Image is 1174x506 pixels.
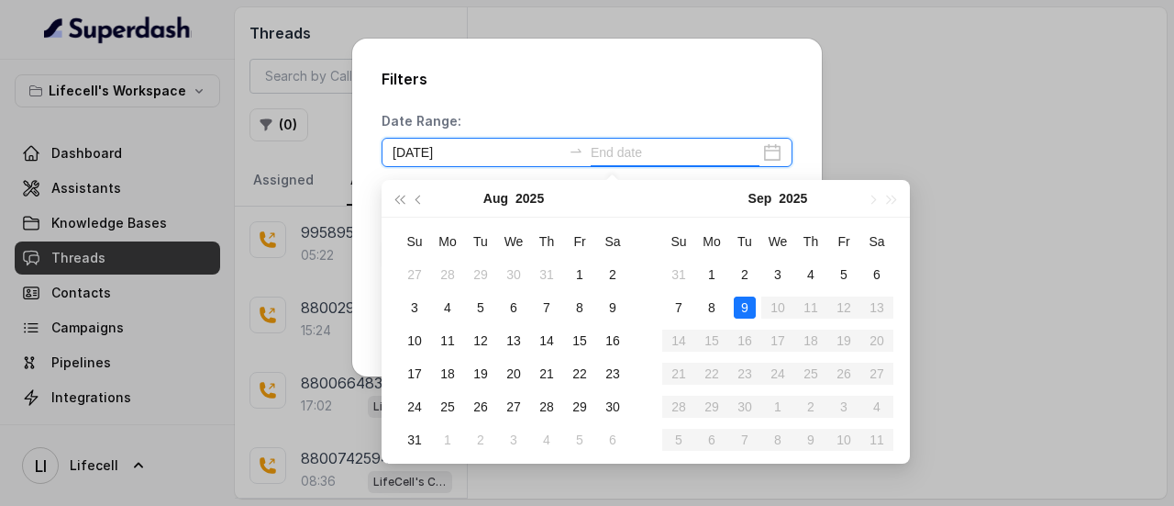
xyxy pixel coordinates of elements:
td: 2025-08-07 [530,291,563,324]
div: 17 [404,363,426,385]
div: 30 [503,264,525,286]
th: Mo [695,225,728,258]
div: 2 [734,264,756,286]
button: Aug [483,180,508,217]
td: 2025-08-18 [431,357,464,390]
div: 5 [470,297,492,319]
td: 2025-08-08 [563,291,596,324]
button: 2025 [779,180,807,217]
td: 2025-09-04 [530,423,563,456]
div: 21 [536,363,558,385]
td: 2025-08-10 [398,324,431,357]
div: 26 [470,396,492,418]
td: 2025-09-03 [497,423,530,456]
td: 2025-08-23 [596,357,629,390]
td: 2025-08-27 [497,390,530,423]
div: 3 [503,429,525,451]
div: 9 [602,297,624,319]
td: 2025-08-04 [431,291,464,324]
td: 2025-08-06 [497,291,530,324]
td: 2025-07-29 [464,258,497,291]
td: 2025-09-01 [431,423,464,456]
td: 2025-08-21 [530,357,563,390]
td: 2025-09-05 [563,423,596,456]
th: Fr [827,225,860,258]
div: 3 [404,297,426,319]
th: Th [530,225,563,258]
div: 15 [569,330,591,352]
span: to [569,143,583,158]
div: 4 [536,429,558,451]
button: Sep [748,180,772,217]
button: 2025 [515,180,544,217]
div: 28 [437,264,459,286]
div: 2 [470,429,492,451]
div: 22 [569,363,591,385]
th: Tu [464,225,497,258]
td: 2025-09-05 [827,258,860,291]
td: 2025-09-02 [464,423,497,456]
td: 2025-08-01 [563,258,596,291]
td: 2025-08-24 [398,390,431,423]
td: 2025-08-15 [563,324,596,357]
input: End date [591,142,759,163]
th: Fr [563,225,596,258]
div: 31 [668,264,690,286]
div: 8 [569,297,591,319]
td: 2025-08-17 [398,357,431,390]
th: We [497,225,530,258]
div: 12 [470,330,492,352]
div: 1 [701,264,723,286]
div: 20 [503,363,525,385]
div: 16 [602,330,624,352]
td: 2025-08-05 [464,291,497,324]
th: Su [662,225,695,258]
td: 2025-09-04 [794,258,827,291]
th: Tu [728,225,761,258]
th: Th [794,225,827,258]
div: 24 [404,396,426,418]
th: Sa [596,225,629,258]
td: 2025-08-26 [464,390,497,423]
td: 2025-08-11 [431,324,464,357]
td: 2025-08-25 [431,390,464,423]
td: 2025-08-31 [398,423,431,456]
div: 2 [602,264,624,286]
div: 4 [437,297,459,319]
div: 7 [668,297,690,319]
div: 7 [536,297,558,319]
td: 2025-08-29 [563,390,596,423]
div: 28 [536,396,558,418]
div: 6 [602,429,624,451]
div: 1 [569,264,591,286]
div: 9 [734,297,756,319]
input: Start date [393,142,561,163]
div: 5 [569,429,591,451]
div: 11 [437,330,459,352]
div: 27 [404,264,426,286]
div: 23 [602,363,624,385]
div: 29 [569,396,591,418]
td: 2025-08-13 [497,324,530,357]
p: Date Range: [382,112,461,130]
td: 2025-09-02 [728,258,761,291]
th: Sa [860,225,893,258]
div: 14 [536,330,558,352]
td: 2025-08-31 [662,258,695,291]
th: We [761,225,794,258]
div: 30 [602,396,624,418]
td: 2025-08-03 [398,291,431,324]
div: 18 [437,363,459,385]
td: 2025-07-27 [398,258,431,291]
div: 3 [767,264,789,286]
div: 8 [701,297,723,319]
div: 5 [833,264,855,286]
div: 31 [536,264,558,286]
div: 1 [437,429,459,451]
div: 6 [866,264,888,286]
td: 2025-07-30 [497,258,530,291]
td: 2025-09-06 [860,258,893,291]
div: 29 [470,264,492,286]
td: 2025-08-14 [530,324,563,357]
div: 13 [503,330,525,352]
